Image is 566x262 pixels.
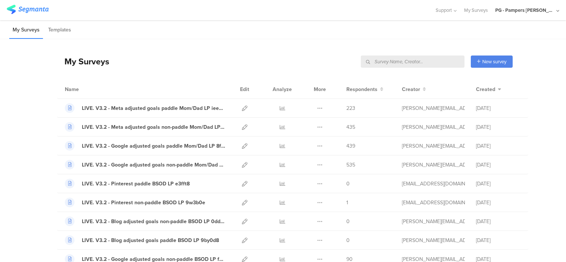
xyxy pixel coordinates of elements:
[346,85,377,93] span: Respondents
[7,5,49,14] img: segmanta logo
[237,80,253,98] div: Edit
[65,85,109,93] div: Name
[82,180,190,188] div: LIVE. V3.2 - Pinterest paddle BSOD LP e3fft8
[482,58,506,65] span: New survey
[476,123,520,131] div: [DATE]
[82,199,205,206] div: LIVE. V3.2 - Pinterest non-paddle BSOD LP 9w3b0e
[436,7,452,14] span: Support
[402,85,420,93] span: Creator
[402,85,426,93] button: Creator
[402,180,465,188] div: hougui.yh.1@pg.com
[361,56,465,68] input: Survey Name, Creator...
[476,161,520,169] div: [DATE]
[402,123,465,131] div: aguiar.s@pg.com
[476,199,520,206] div: [DATE]
[65,103,226,113] a: LIVE. V3.2 - Meta adjusted goals paddle Mom/Dad LP iee78e
[402,161,465,169] div: aguiar.s@pg.com
[476,142,520,150] div: [DATE]
[476,180,520,188] div: [DATE]
[82,161,226,169] div: LIVE. V3.2 - Google adjusted goals non-paddle Mom/Dad LP 42vc37
[65,160,226,169] a: LIVE. V3.2 - Google adjusted goals non-paddle Mom/Dad LP 42vc37
[65,141,226,151] a: LIVE. V3.2 - Google adjusted goals paddle Mom/Dad LP 8fx90a
[402,236,465,244] div: aguiar.s@pg.com
[82,218,226,225] div: LIVE. V3.2 - Blog adjusted goals non-paddle BSOD LP 0dd60g
[346,123,355,131] span: 435
[476,236,520,244] div: [DATE]
[82,142,226,150] div: LIVE. V3.2 - Google adjusted goals paddle Mom/Dad LP 8fx90a
[476,85,495,93] span: Created
[312,80,328,98] div: More
[346,180,350,188] span: 0
[402,142,465,150] div: aguiar.s@pg.com
[57,55,109,68] div: My Surveys
[346,142,355,150] span: 439
[402,104,465,112] div: aguiar.s@pg.com
[65,235,219,245] a: LIVE. V3.2 - Blog adjusted goals paddle BSOD LP 9by0d8
[402,218,465,225] div: aguiar.s@pg.com
[346,161,355,169] span: 535
[476,218,520,225] div: [DATE]
[346,199,348,206] span: 1
[346,104,355,112] span: 223
[271,80,293,98] div: Analyze
[45,21,74,39] li: Templates
[9,21,43,39] li: My Surveys
[65,122,226,132] a: LIVE. V3.2 - Meta adjusted goals non-paddle Mom/Dad LP afxe35
[495,7,555,14] div: PG - Pampers [PERSON_NAME]
[476,104,520,112] div: [DATE]
[476,85,501,93] button: Created
[346,85,383,93] button: Respondents
[82,104,226,112] div: LIVE. V3.2 - Meta adjusted goals paddle Mom/Dad LP iee78e
[65,216,226,226] a: LIVE. V3.2 - Blog adjusted goals non-paddle BSOD LP 0dd60g
[82,123,226,131] div: LIVE. V3.2 - Meta adjusted goals non-paddle Mom/Dad LP afxe35
[65,179,190,188] a: LIVE. V3.2 - Pinterest paddle BSOD LP e3fft8
[346,236,350,244] span: 0
[402,199,465,206] div: hougui.yh.1@pg.com
[346,218,350,225] span: 0
[82,236,219,244] div: LIVE. V3.2 - Blog adjusted goals paddle BSOD LP 9by0d8
[65,198,205,207] a: LIVE. V3.2 - Pinterest non-paddle BSOD LP 9w3b0e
